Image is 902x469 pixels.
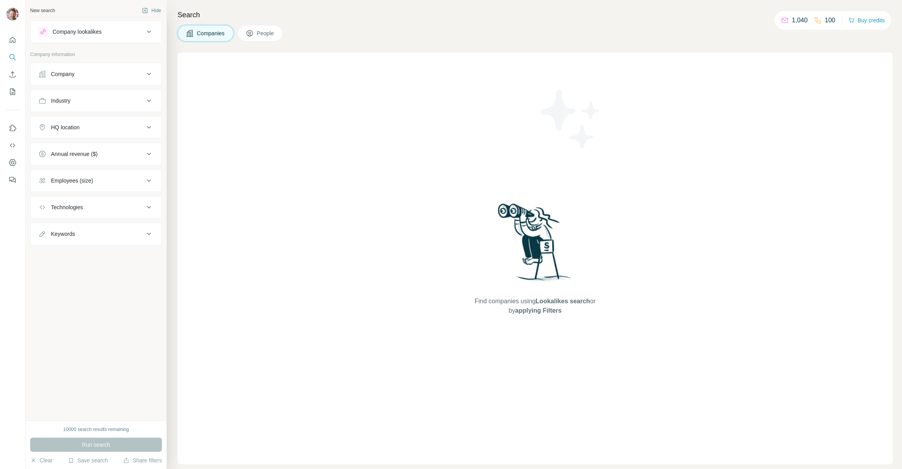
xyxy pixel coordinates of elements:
div: New search [30,7,55,14]
button: Enrich CSV [6,67,19,81]
img: Avatar [6,8,19,20]
button: Company lookalikes [31,22,162,41]
p: Company information [30,51,162,58]
img: Surfe Illustration - Woman searching with binoculars [494,201,576,289]
button: Quick start [6,33,19,47]
button: Search [6,50,19,64]
span: Find companies using or by [472,297,598,315]
button: Industry [31,91,162,110]
img: Surfe Illustration - Stars [535,84,606,154]
div: Technologies [51,203,83,211]
p: 100 [825,16,835,25]
button: Employees (size) [31,171,162,190]
button: Buy credits [848,15,885,26]
button: My lists [6,85,19,99]
button: Hide [136,5,167,16]
span: People [257,29,275,37]
button: Share filters [123,456,162,464]
button: Dashboard [6,156,19,170]
button: Save search [68,456,108,464]
button: Clear [30,456,53,464]
p: 1,040 [792,16,808,25]
button: Keywords [31,225,162,243]
div: Employees (size) [51,177,93,185]
span: Lookalikes search [535,298,590,304]
div: Industry [51,97,71,105]
button: Use Surfe API [6,138,19,152]
div: Company [51,70,74,78]
div: 10000 search results remaining [63,426,129,433]
div: Company lookalikes [53,28,102,36]
button: Use Surfe on LinkedIn [6,121,19,135]
h4: Search [178,9,893,20]
span: Companies [197,29,225,37]
button: Feedback [6,173,19,187]
button: Technologies [31,198,162,217]
div: HQ location [51,123,80,131]
button: HQ location [31,118,162,137]
span: applying Filters [515,307,561,314]
div: Keywords [51,230,75,238]
button: Annual revenue ($) [31,145,162,163]
button: Company [31,65,162,83]
div: Annual revenue ($) [51,150,98,158]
